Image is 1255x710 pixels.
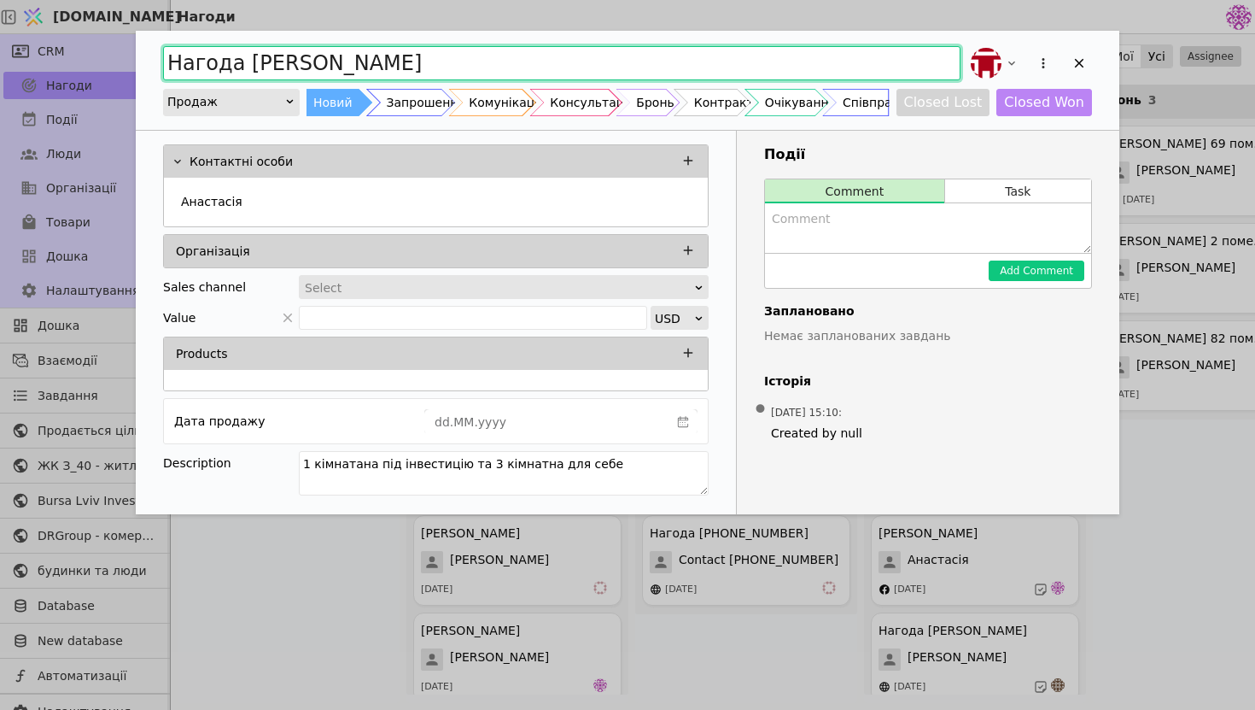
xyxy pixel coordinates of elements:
[167,90,284,114] div: Продаж
[163,306,196,330] span: Value
[181,193,242,211] p: Анастасія
[299,451,709,496] textarea: 1 кімнатана під інвестицію та 3 кімнатна для себе
[752,388,769,431] span: •
[764,302,1092,320] h4: Заплановано
[764,144,1092,165] h3: Події
[765,89,836,116] div: Очікування
[163,451,299,475] div: Description
[771,405,842,420] span: [DATE] 15:10 :
[989,261,1084,281] button: Add Comment
[677,416,689,428] svg: calender simple
[550,89,634,116] div: Консультація
[896,89,990,116] button: Closed Lost
[771,425,1085,443] span: Created by null
[971,48,1001,79] img: bo
[655,307,693,331] div: USD
[163,275,246,299] div: Sales channel
[843,89,908,116] div: Співпраця
[694,89,754,116] div: Контракт
[305,276,692,300] div: Select
[636,89,674,116] div: Бронь
[469,89,545,116] div: Комунікація
[764,373,1092,390] h4: Історія
[387,89,465,116] div: Запрошення
[136,31,1119,514] div: Add Opportunity
[764,327,1092,345] p: Немає запланованих завдань
[190,153,293,171] p: Контактні особи
[313,89,353,116] div: Новий
[425,410,669,434] input: dd.MM.yyyy
[176,243,250,261] p: Організація
[174,409,265,433] div: Дата продажу
[996,89,1092,116] button: Closed Won
[176,345,227,363] p: Products
[765,179,944,203] button: Comment
[945,179,1091,203] button: Task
